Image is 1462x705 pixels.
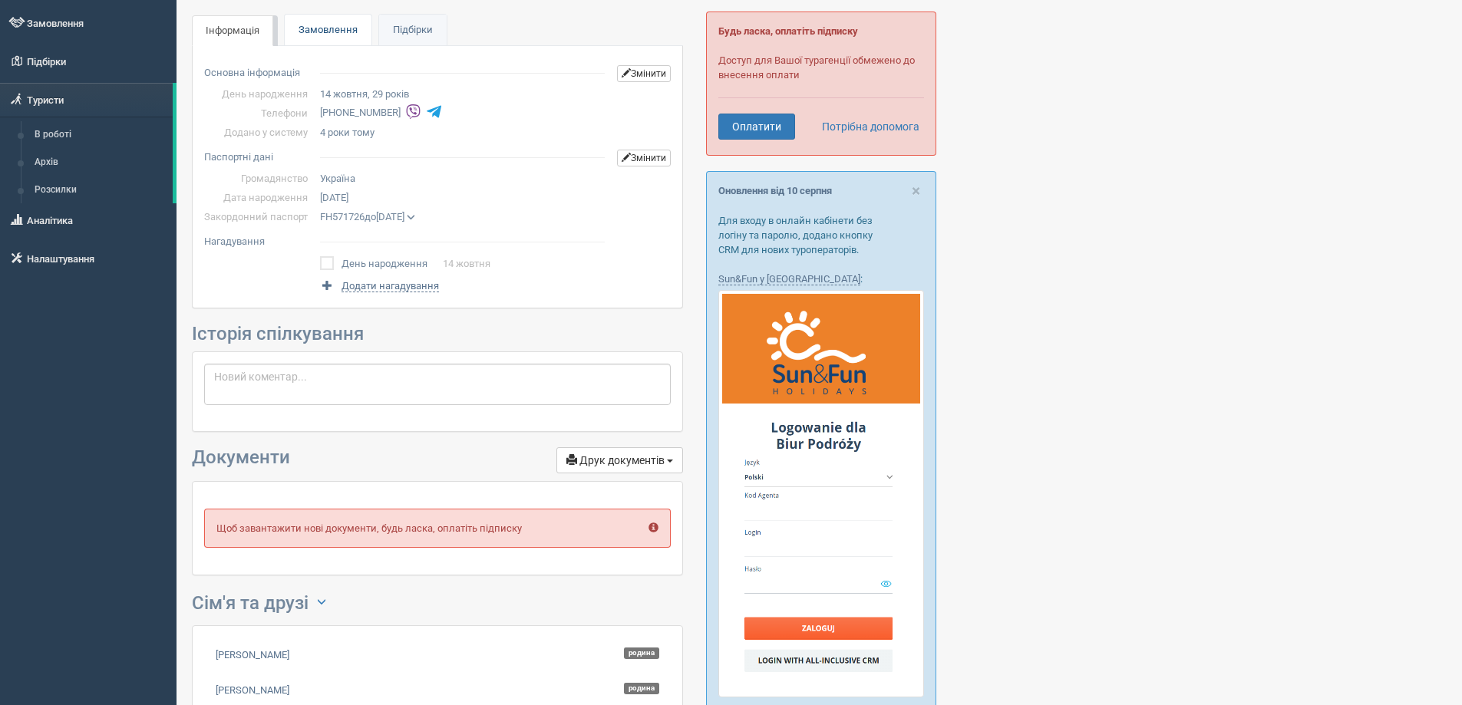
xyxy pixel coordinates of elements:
[912,182,920,200] span: ×
[204,58,314,84] td: Основна інформація
[812,114,920,140] a: Потрібна допомога
[192,591,683,618] h3: Сім'я та друзі
[204,637,671,671] a: [PERSON_NAME]Родина
[405,104,421,120] img: viber-colored.svg
[285,15,371,46] a: Замовлення
[342,280,439,292] span: Додати нагадування
[204,207,314,226] td: Закордонний паспорт
[192,15,273,47] a: Інформація
[28,176,173,204] a: Розсилки
[579,454,665,466] span: Друк документів
[718,273,860,285] a: Sun&Fun у [GEOGRAPHIC_DATA]
[204,509,671,548] p: Щоб завантажити нові документи, будь ласка, оплатіть підписку
[706,12,936,156] div: Доступ для Вашої турагенції обмежено до внесення оплати
[28,121,173,149] a: В роботі
[718,290,924,697] img: sun-fun-%D0%BB%D0%BE%D0%B3%D1%96%D0%BD-%D1%87%D0%B5%D1%80%D0%B5%D0%B7-%D1%81%D1%80%D0%BC-%D0%B4%D...
[28,149,173,176] a: Архів
[376,211,404,222] span: [DATE]
[912,183,920,199] button: Close
[617,65,671,82] a: Змінити
[206,25,259,36] span: Інформація
[718,114,795,140] a: Оплатити
[556,447,683,473] button: Друк документів
[204,226,314,251] td: Нагадування
[624,647,659,659] span: Родина
[320,278,439,293] a: Додати нагадування
[718,213,924,257] p: Для входу в онлайн кабінети без логіну та паролю, додано кнопку CRM для нових туроператорів.
[314,169,611,188] td: Україна
[204,169,314,188] td: Громадянство
[204,123,314,142] td: Додано у систему
[617,150,671,166] a: Змінити
[426,104,442,120] img: telegram-colored-4375108.svg
[204,104,314,123] td: Телефони
[342,253,443,275] td: День народження
[204,188,314,207] td: Дата народження
[204,142,314,169] td: Паспортні дані
[192,324,683,344] h3: Історія спілкування
[379,15,447,46] a: Підбірки
[314,84,611,104] td: 14 жовтня, 29 років
[320,102,611,124] li: [PHONE_NUMBER]
[192,447,683,473] h3: Документи
[718,272,924,286] p: :
[718,185,832,196] a: Оновлення від 10 серпня
[624,683,659,694] span: Родина
[320,127,375,138] span: 4 роки тому
[718,25,858,37] b: Будь ласка, оплатіть підписку
[443,258,490,269] a: 14 жовтня
[204,84,314,104] td: День народження
[320,211,365,222] span: FH571726
[320,192,348,203] span: [DATE]
[320,211,415,222] span: до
